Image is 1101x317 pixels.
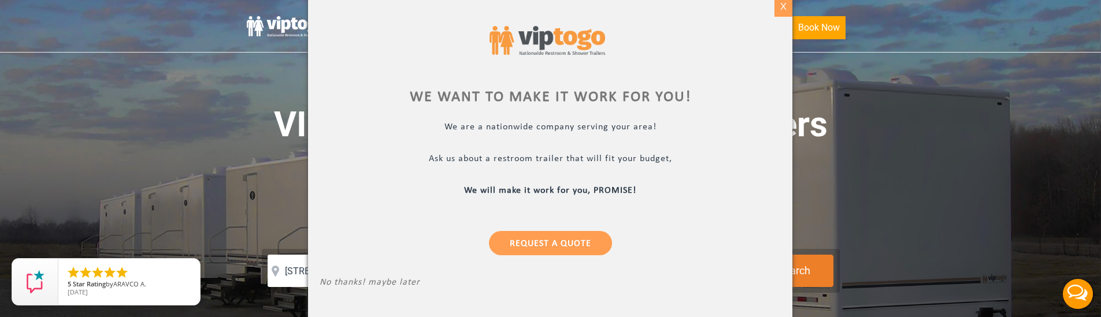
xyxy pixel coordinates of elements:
[320,277,781,290] p: No thanks! maybe later
[68,288,88,296] span: [DATE]
[320,153,781,166] p: Ask us about a restroom trailer that will fit your budget,
[1055,271,1101,317] button: Live Chat
[489,230,612,255] a: Request a Quote
[91,266,105,279] li: 
[68,281,191,289] span: by
[73,279,106,288] span: Star Rating
[320,90,781,104] div: We want to make it work for you!
[115,266,129,279] li: 
[465,185,637,195] b: We will make it work for you, PROMISE!
[66,266,80,279] li: 
[79,266,92,279] li: 
[320,121,781,135] p: We are a nationwide company serving your area!
[113,279,146,288] span: ARAVCO A.
[103,266,117,279] li: 
[68,279,71,288] span: 5
[24,270,47,293] img: Review Rating
[490,26,605,55] img: viptogo logo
